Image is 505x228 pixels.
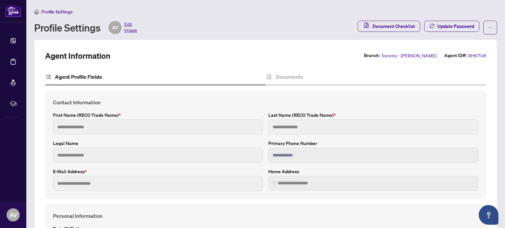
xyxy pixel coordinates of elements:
[53,140,263,147] label: Legal Name
[45,51,110,61] h2: Agent Information
[488,25,493,30] span: ellipsis
[124,21,137,34] span: Edit Image
[381,52,436,59] span: Toronto - [PERSON_NAME]
[41,9,73,15] span: Profile Settings
[53,112,263,119] label: First Name (RECO Trade Name)
[5,5,21,17] img: logo
[34,21,137,34] div: Profile Settings
[479,205,498,225] button: Open asap
[10,210,17,219] span: AV
[424,21,479,32] button: Update Password
[273,181,277,185] img: search_icon
[268,112,478,119] label: Last Name (RECO Trade Name)
[468,52,486,59] span: RH6708
[112,24,118,31] span: AV
[268,140,478,147] label: Primary Phone Number
[268,168,478,175] label: Home Address
[276,73,303,81] h4: Documents
[53,212,478,220] h4: Personal Information
[55,73,102,81] h4: Agent Profile Fields
[53,98,478,106] h4: Contact Information
[34,10,39,14] span: home
[364,52,380,59] label: Branch:
[437,21,474,31] span: Update Password
[53,168,263,175] label: E-mail Address
[358,21,420,32] button: Document Checklist
[373,21,415,31] span: Document Checklist
[444,52,467,59] label: Agent ID#:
